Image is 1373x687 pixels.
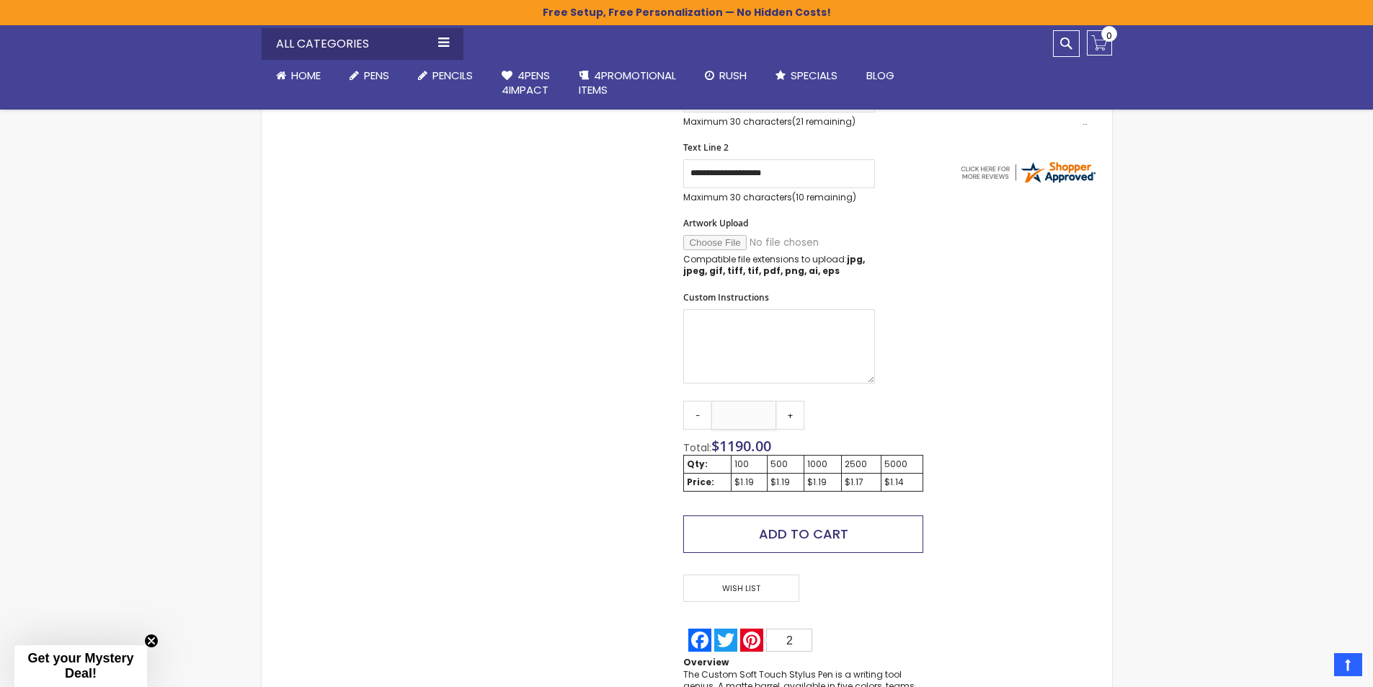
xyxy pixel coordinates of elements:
[786,634,793,647] span: 2
[432,68,473,83] span: Pencils
[759,525,848,543] span: Add to Cart
[683,141,729,154] span: Text Line 2
[683,254,875,277] p: Compatible file extensions to upload:
[364,68,389,83] span: Pens
[713,629,739,652] a: Twitter
[335,60,404,92] a: Pens
[1106,29,1112,43] span: 0
[487,60,564,107] a: 4Pens4impact
[579,68,676,97] span: 4PROMOTIONAL ITEMS
[683,440,711,455] span: Total:
[761,60,852,92] a: Specials
[719,436,771,456] span: 1190.00
[792,191,856,203] span: (10 remaining)
[683,401,712,430] a: -
[884,477,919,488] div: $1.14
[144,634,159,648] button: Close teaser
[959,159,1097,185] img: 4pens.com widget logo
[502,68,550,97] span: 4Pens 4impact
[1087,30,1112,56] a: 0
[739,629,814,652] a: Pinterest2
[711,436,771,456] span: $
[262,28,463,60] div: All Categories
[683,515,923,553] button: Add to Cart
[683,192,875,203] p: Maximum 30 characters
[845,458,879,470] div: 2500
[948,96,1088,127] div: Fantastic
[884,458,919,470] div: 5000
[27,651,133,681] span: Get your Mystery Deal!
[719,68,747,83] span: Rush
[866,68,894,83] span: Blog
[1334,653,1362,676] a: Top
[734,477,764,488] div: $1.19
[404,60,487,92] a: Pencils
[807,458,838,470] div: 1000
[687,476,714,488] strong: Price:
[792,115,856,128] span: (21 remaining)
[845,477,879,488] div: $1.17
[687,458,708,470] strong: Qty:
[734,458,764,470] div: 100
[770,477,800,488] div: $1.19
[683,291,769,303] span: Custom Instructions
[770,458,800,470] div: 500
[291,68,321,83] span: Home
[852,60,909,92] a: Blog
[687,629,713,652] a: Facebook
[807,477,838,488] div: $1.19
[776,401,804,430] a: +
[959,176,1097,188] a: 4pens.com certificate URL
[683,116,875,128] p: Maximum 30 characters
[14,645,147,687] div: Get your Mystery Deal!Close teaser
[683,656,729,668] strong: Overview
[683,253,865,277] strong: jpg, jpeg, gif, tiff, tif, pdf, png, ai, eps
[791,68,837,83] span: Specials
[564,60,690,107] a: 4PROMOTIONALITEMS
[690,60,761,92] a: Rush
[683,217,748,229] span: Artwork Upload
[262,60,335,92] a: Home
[683,575,803,603] a: Wish List
[683,575,799,603] span: Wish List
